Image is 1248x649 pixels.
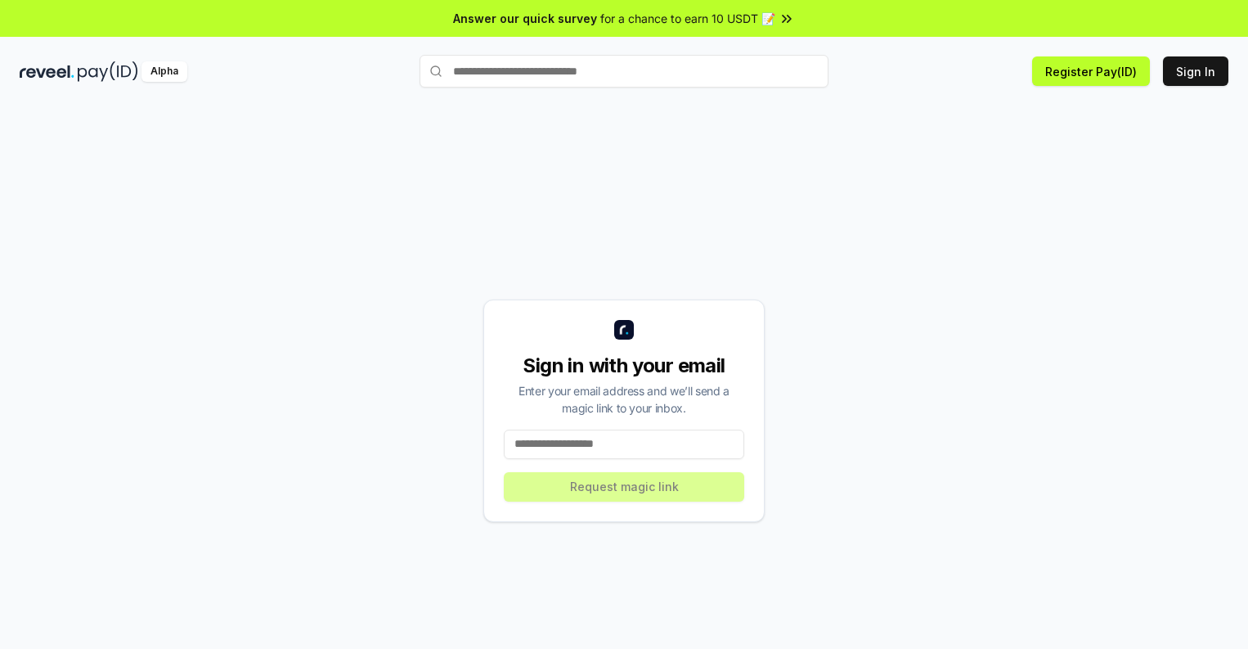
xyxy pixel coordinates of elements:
div: Alpha [141,61,187,82]
img: pay_id [78,61,138,82]
span: Answer our quick survey [453,10,597,27]
img: reveel_dark [20,61,74,82]
button: Sign In [1163,56,1228,86]
div: Enter your email address and we’ll send a magic link to your inbox. [504,382,744,417]
img: logo_small [614,320,634,340]
button: Register Pay(ID) [1032,56,1150,86]
div: Sign in with your email [504,353,744,379]
span: for a chance to earn 10 USDT 📝 [600,10,775,27]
